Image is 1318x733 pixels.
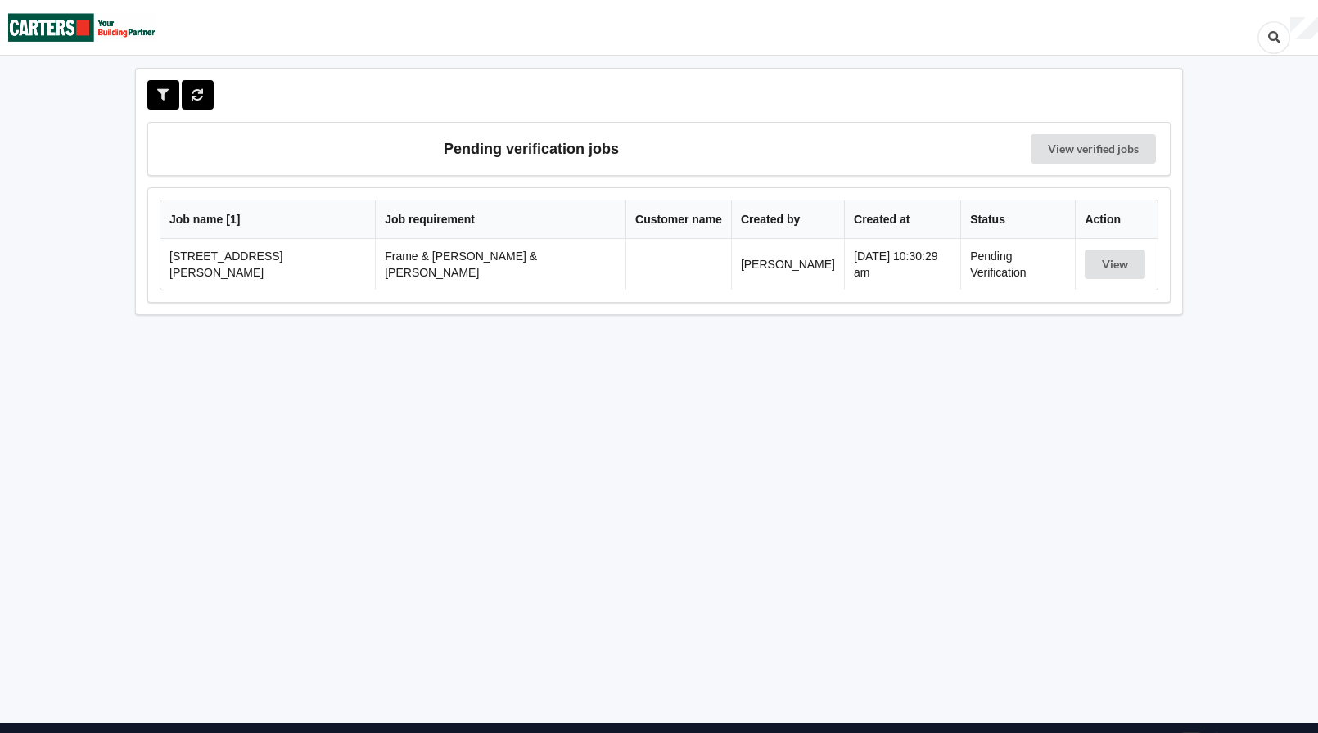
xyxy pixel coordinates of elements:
th: Created at [844,200,960,239]
td: Frame & [PERSON_NAME] & [PERSON_NAME] [375,239,625,290]
th: Action [1075,200,1158,239]
th: Job requirement [375,200,625,239]
th: Customer name [625,200,731,239]
td: [DATE] 10:30:29 am [844,239,960,290]
td: [PERSON_NAME] [731,239,844,290]
td: Pending Verification [960,239,1075,290]
td: [STREET_ADDRESS][PERSON_NAME] [160,239,375,290]
div: User Profile [1290,17,1318,40]
button: View [1085,250,1145,279]
th: Created by [731,200,844,239]
h3: Pending verification jobs [160,134,903,164]
th: Status [960,200,1075,239]
th: Job name [ 1 ] [160,200,375,239]
img: Carters [8,1,156,54]
a: View [1085,258,1149,271]
a: View verified jobs [1031,134,1156,164]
